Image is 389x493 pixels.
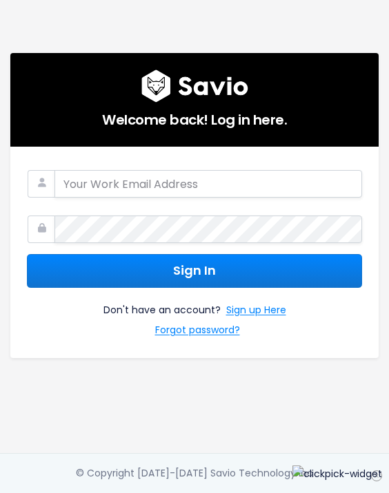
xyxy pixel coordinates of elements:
button: Sign In [27,254,362,288]
input: Your Work Email Address [54,170,362,198]
img: logo600x187.a314fd40982d.png [141,70,248,103]
h5: Welcome back! Log in here. [27,103,362,130]
a: Forgot password? [155,322,240,342]
div: © Copyright [DATE]-[DATE] Savio Technology Inc [76,465,313,482]
div: Don't have an account? [27,288,362,342]
a: Sign up Here [226,302,286,322]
